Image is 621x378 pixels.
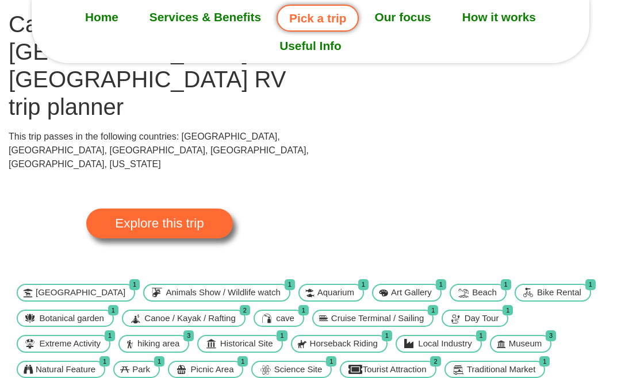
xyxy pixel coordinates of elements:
span: Traditional Market [464,363,539,376]
span: 1 [501,279,511,290]
span: Historical Site [217,337,276,350]
span: Botanical garden [36,312,107,325]
a: Home [70,3,134,32]
a: Useful Info [264,32,356,60]
span: Bike Rental [534,286,584,299]
span: Picnic Area [187,363,236,376]
span: Museum [506,337,545,350]
a: Pick a trip [277,5,359,32]
span: 1 [105,330,115,341]
span: Natural Feature [33,363,98,376]
a: Our focus [359,3,446,32]
span: 1 [476,330,486,341]
span: 1 [436,279,446,290]
span: 1 [154,356,164,367]
span: Beach [469,286,500,299]
a: Explore this trip [86,209,232,238]
span: 1 [285,279,295,290]
span: Tourist Attraction [360,363,430,376]
span: 1 [585,279,596,290]
span: 1 [358,279,369,290]
span: hiking area [135,337,182,350]
span: Canoe / Kayak / Rafting [141,312,238,325]
span: Art Gallery [388,286,435,299]
span: 1 [326,356,336,367]
span: Animals Show / Wildlife watch [163,286,283,299]
span: Park [129,363,153,376]
span: 3 [183,330,194,341]
span: 1 [277,330,287,341]
span: Aquarium [315,286,357,299]
span: 1 [298,305,309,316]
span: Explore this trip [115,217,204,230]
span: [GEOGRAPHIC_DATA] [33,286,128,299]
span: 3 [546,330,556,341]
span: cave [273,312,297,325]
span: Horseback Riding [307,337,381,350]
span: Extreme Activity [36,337,103,350]
span: Science Site [271,363,325,376]
a: How it works [447,3,551,32]
span: Day Tour [462,312,502,325]
span: 1 [428,305,438,316]
a: Services & Benefits [134,3,277,32]
span: 1 [237,356,248,367]
nav: Menu [32,3,589,60]
span: 1 [108,305,118,316]
span: 1 [503,305,513,316]
span: 1 [539,356,550,367]
span: 1 [382,330,392,341]
span: This trip passes in the following countries: [GEOGRAPHIC_DATA], [GEOGRAPHIC_DATA], [GEOGRAPHIC_DA... [9,132,309,169]
span: 2 [240,305,250,316]
span: 2 [430,356,440,367]
span: 1 [129,279,140,290]
span: Cruise Terminal / Sailing [328,312,427,325]
span: 1 [99,356,110,367]
span: Local Industry [415,337,474,350]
